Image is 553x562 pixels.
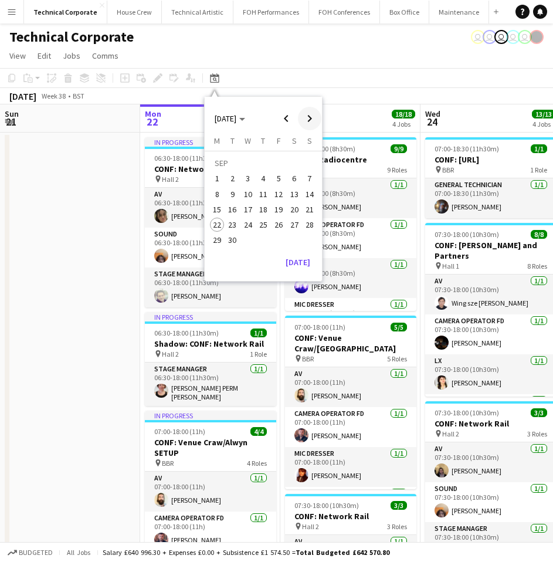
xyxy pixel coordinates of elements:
[285,316,416,489] app-job-card: 07:00-18:00 (11h)5/5CONF: Venue Craw/[GEOGRAPHIC_DATA] BBR5 RolesAV1/107:00-18:00 (11h)[PERSON_NA...
[225,187,240,202] button: 09-09-2025
[287,172,301,186] span: 6
[145,411,276,420] div: In progress
[256,217,271,232] button: 25-09-2025
[19,549,53,557] span: Budgeted
[272,218,286,232] span: 26
[63,50,80,61] span: Jobs
[162,1,233,23] button: Technical Artistic
[240,217,256,232] button: 24-09-2025
[285,333,416,354] h3: CONF: Venue Craw/[GEOGRAPHIC_DATA]
[73,92,84,100] div: BST
[429,1,489,23] button: Maintenance
[9,28,134,46] h1: Technical Corporate
[233,1,309,23] button: FOH Performances
[210,172,224,186] span: 1
[65,548,93,557] span: All jobs
[6,546,55,559] button: Budgeted
[506,30,520,44] app-user-avatar: Liveforce Admin
[58,48,85,63] a: Jobs
[274,107,298,130] button: Previous month
[285,367,416,407] app-card-role: AV1/107:00-18:00 (11h)[PERSON_NAME]
[518,30,532,44] app-user-avatar: Liveforce Admin
[5,109,19,119] span: Sun
[286,171,301,186] button: 06-09-2025
[162,350,179,358] span: Hall 2
[145,312,276,406] app-job-card: In progress06:30-18:00 (11h30m)1/1Shadow: CONF: Network Rail Hall 21 RoleStage Manager1/106:30-18...
[271,171,286,186] button: 05-09-2025
[256,218,270,232] span: 25
[531,408,547,417] span: 3/3
[285,137,416,311] app-job-card: 05:30-14:00 (8h30m)9/9CONF: Radiocentre Hall 19 RolesAV1/105:30-14:00 (8h30m)[PERSON_NAME]Camera ...
[145,164,276,174] h3: CONF: Network Rail
[226,218,240,232] span: 23
[256,202,271,217] button: 18-09-2025
[145,188,276,228] app-card-role: AV1/106:30-18:00 (11h30m)[PERSON_NAME]
[210,202,224,216] span: 15
[210,108,250,129] button: Choose month and year
[285,258,416,298] app-card-role: LX1/105:30-14:00 (8h30m)[PERSON_NAME]
[292,136,297,146] span: S
[241,172,255,186] span: 3
[302,354,314,363] span: BBR
[285,218,416,258] app-card-role: Camera Operator FD1/105:30-14:00 (8h30m)[PERSON_NAME]
[483,30,497,44] app-user-avatar: Liveforce Admin
[209,187,225,202] button: 08-09-2025
[296,548,389,557] span: Total Budgeted £642 570.80
[107,1,162,23] button: House Crew
[530,165,547,174] span: 1 Role
[241,187,255,201] span: 10
[271,217,286,232] button: 26-09-2025
[303,202,317,216] span: 21
[256,202,270,216] span: 18
[87,48,123,63] a: Comms
[435,144,499,153] span: 07:00-18:30 (11h30m)
[210,187,224,201] span: 8
[298,107,321,130] button: Next month
[281,253,315,272] button: [DATE]
[256,172,270,186] span: 4
[247,459,267,468] span: 4 Roles
[145,137,276,147] div: In progress
[103,548,389,557] div: Salary £640 996.30 + Expenses £0.00 + Subsistence £1 574.50 =
[435,408,499,417] span: 07:30-18:00 (10h30m)
[39,92,68,100] span: Week 38
[143,115,161,128] span: 22
[531,144,547,153] span: 1/1
[294,323,345,331] span: 07:00-18:00 (11h)
[286,217,301,232] button: 27-09-2025
[294,501,359,510] span: 07:30-18:00 (10h30m)
[9,50,26,61] span: View
[215,113,236,124] span: [DATE]
[442,429,459,438] span: Hall 2
[425,109,440,119] span: Wed
[9,90,36,102] div: [DATE]
[261,136,265,146] span: T
[302,202,317,217] button: 21-09-2025
[145,268,276,307] app-card-role: Stage Manager1/106:30-18:00 (11h30m)[PERSON_NAME]
[209,202,225,217] button: 15-09-2025
[303,187,317,201] span: 14
[145,137,276,307] app-job-card: In progress06:30-18:00 (11h30m)3/3CONF: Network Rail Hall 23 RolesAV1/106:30-18:00 (11h30m)[PERSO...
[145,472,276,512] app-card-role: AV1/107:00-18:00 (11h)[PERSON_NAME]
[24,1,107,23] button: Technical Corporate
[285,487,416,530] app-card-role: Recording Engineer FD1/1
[435,230,499,239] span: 07:30-18:00 (10h30m)
[154,329,219,337] span: 06:30-18:00 (11h30m)
[494,30,508,44] app-user-avatar: Liveforce Admin
[272,187,286,201] span: 12
[392,120,415,128] div: 4 Jobs
[250,350,267,358] span: 1 Role
[38,50,51,61] span: Edit
[256,187,271,202] button: 11-09-2025
[272,202,286,216] span: 19
[471,30,485,44] app-user-avatar: Vaida Pikzirne
[391,144,407,153] span: 9/9
[527,429,547,438] span: 3 Roles
[387,165,407,174] span: 9 Roles
[240,171,256,186] button: 03-09-2025
[145,338,276,349] h3: Shadow: CONF: Network Rail
[391,501,407,510] span: 3/3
